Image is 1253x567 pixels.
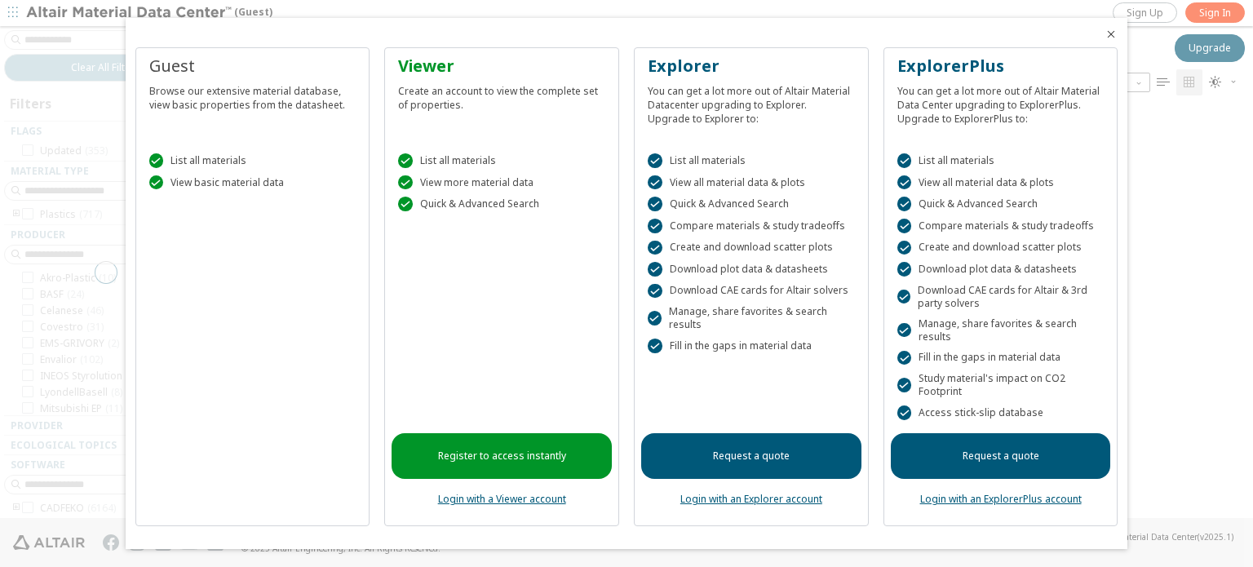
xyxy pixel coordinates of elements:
a: Login with an ExplorerPlus account [920,492,1082,506]
a: Login with an Explorer account [680,492,822,506]
div: Compare materials & study tradeoffs [648,219,855,233]
a: Request a quote [891,433,1111,479]
div:  [149,153,164,168]
div:  [398,197,413,211]
div: Viewer [398,55,605,78]
div:  [648,153,662,168]
div: Fill in the gaps in material data [897,351,1105,365]
div: Study material's impact on CO2 Footprint [897,372,1105,398]
div:  [149,175,164,190]
div: List all materials [897,153,1105,168]
a: Request a quote [641,433,861,479]
div:  [897,351,912,365]
div: Manage, share favorites & search results [648,305,855,331]
div:  [648,241,662,255]
div:  [897,241,912,255]
div: ExplorerPlus [897,55,1105,78]
div: List all materials [149,153,356,168]
div:  [897,153,912,168]
div:  [648,339,662,353]
div:  [897,378,911,392]
div: View all material data & plots [897,175,1105,190]
div: View all material data & plots [648,175,855,190]
div:  [648,311,662,326]
div: Quick & Advanced Search [897,197,1105,211]
div: Fill in the gaps in material data [648,339,855,353]
div: Create an account to view the complete set of properties. [398,78,605,112]
div: Explorer [648,55,855,78]
div: Access stick-slip database [897,405,1105,420]
div: You can get a lot more out of Altair Material Data Center upgrading to ExplorerPlus. Upgrade to E... [897,78,1105,126]
div: Create and download scatter plots [897,241,1105,255]
div: View more material data [398,175,605,190]
div: Download CAE cards for Altair & 3rd party solvers [897,284,1105,310]
div: List all materials [648,153,855,168]
div:  [897,405,912,420]
div:  [648,262,662,277]
div: Create and download scatter plots [648,241,855,255]
div:  [897,197,912,211]
div: Download plot data & datasheets [648,262,855,277]
a: Register to access instantly [392,433,612,479]
div: Guest [149,55,356,78]
div: Browse our extensive material database, view basic properties from the datasheet. [149,78,356,112]
div: Manage, share favorites & search results [897,317,1105,343]
div: Download plot data & datasheets [897,262,1105,277]
div: Quick & Advanced Search [648,197,855,211]
div: View basic material data [149,175,356,190]
div: You can get a lot more out of Altair Material Datacenter upgrading to Explorer. Upgrade to Explor... [648,78,855,126]
button: Close [1105,28,1118,41]
div:  [648,284,662,299]
div:  [398,175,413,190]
div:  [897,323,911,338]
div: Quick & Advanced Search [398,197,605,211]
div:  [398,153,413,168]
div:  [897,262,912,277]
div:  [897,175,912,190]
a: Login with a Viewer account [438,492,566,506]
div: Download CAE cards for Altair solvers [648,284,855,299]
div:  [648,219,662,233]
div: Compare materials & study tradeoffs [897,219,1105,233]
div:  [897,290,910,304]
div:  [648,197,662,211]
div: List all materials [398,153,605,168]
div:  [897,219,912,233]
div:  [648,175,662,190]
